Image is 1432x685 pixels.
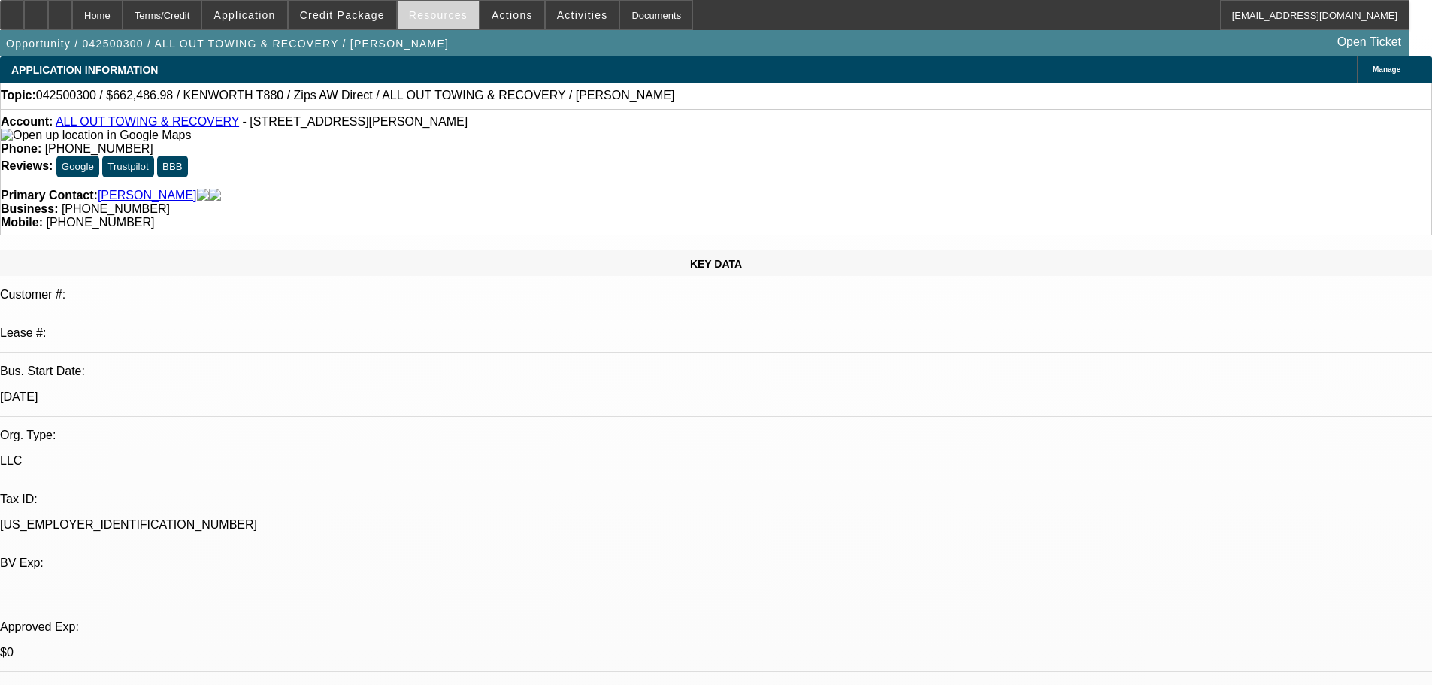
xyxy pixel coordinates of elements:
span: Manage [1373,65,1400,74]
button: Google [56,156,99,177]
span: [PHONE_NUMBER] [45,142,153,155]
img: linkedin-icon.png [209,189,221,202]
img: facebook-icon.png [197,189,209,202]
a: ALL OUT TOWING & RECOVERY [56,115,239,128]
button: Application [202,1,286,29]
img: Open up location in Google Maps [1,129,191,142]
span: - [STREET_ADDRESS][PERSON_NAME] [243,115,468,128]
strong: Reviews: [1,159,53,172]
button: Trustpilot [102,156,153,177]
button: Activities [546,1,619,29]
strong: Mobile: [1,216,43,229]
span: Credit Package [300,9,385,21]
strong: Primary Contact: [1,189,98,202]
span: KEY DATA [690,258,742,270]
span: Opportunity / 042500300 / ALL OUT TOWING & RECOVERY / [PERSON_NAME] [6,38,449,50]
span: Application [213,9,275,21]
strong: Topic: [1,89,36,102]
a: View Google Maps [1,129,191,141]
span: [PHONE_NUMBER] [46,216,154,229]
a: [PERSON_NAME] [98,189,197,202]
button: Actions [480,1,544,29]
button: BBB [157,156,188,177]
span: [PHONE_NUMBER] [62,202,170,215]
button: Credit Package [289,1,396,29]
strong: Account: [1,115,53,128]
a: Open Ticket [1331,29,1407,55]
span: Activities [557,9,608,21]
span: APPLICATION INFORMATION [11,64,158,76]
button: Resources [398,1,479,29]
span: Actions [492,9,533,21]
strong: Business: [1,202,58,215]
strong: Phone: [1,142,41,155]
span: 042500300 / $662,486.98 / KENWORTH T880 / Zips AW Direct / ALL OUT TOWING & RECOVERY / [PERSON_NAME] [36,89,675,102]
span: Resources [409,9,468,21]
